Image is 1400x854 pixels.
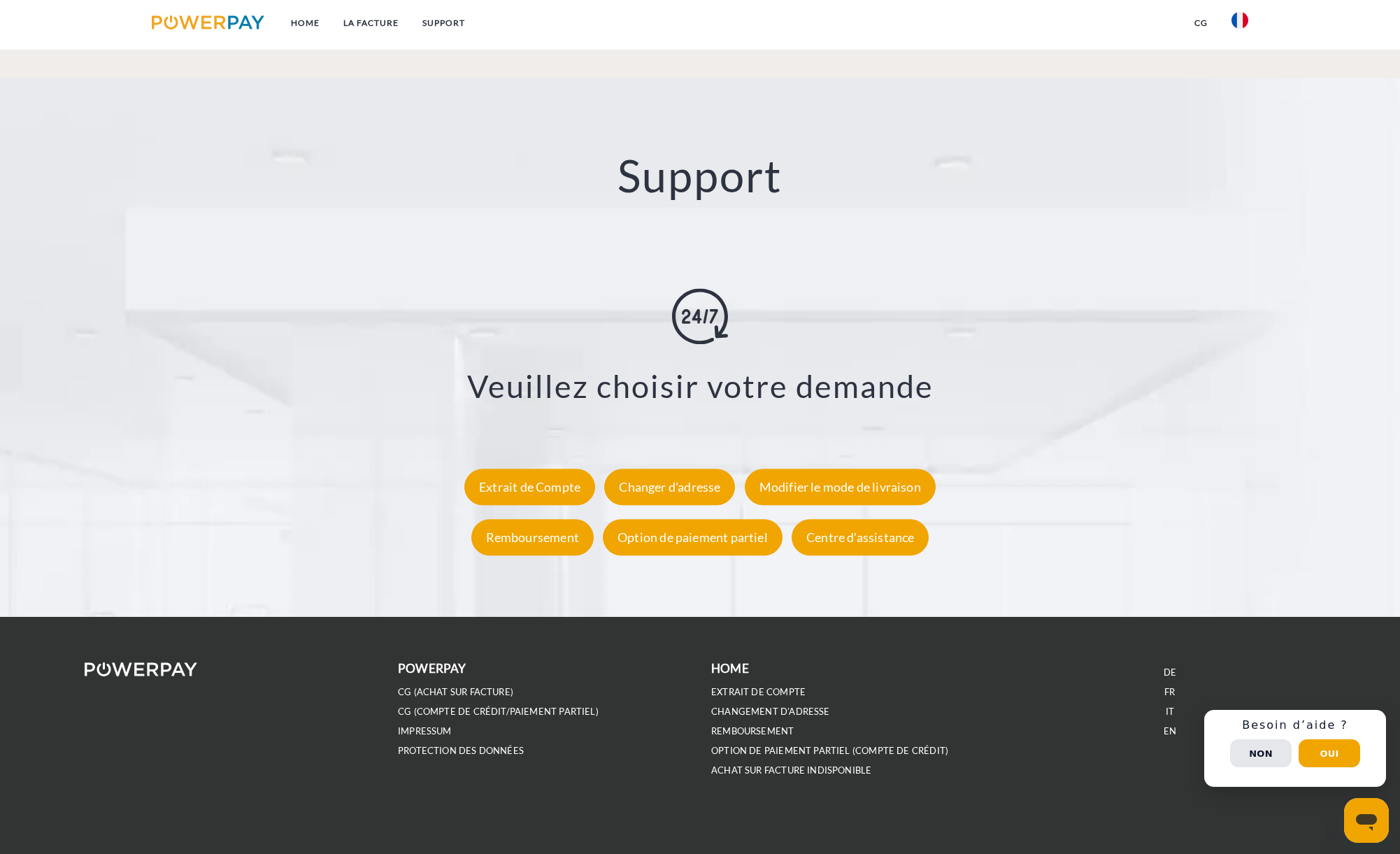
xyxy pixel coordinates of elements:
[603,519,783,555] div: Option de paiement partiel
[70,148,1330,204] h2: Support
[1231,12,1248,29] img: fr
[398,661,466,676] b: POWERPAY
[711,725,794,737] a: REMBOURSEMENT
[87,367,1313,406] h3: Veuillez choisir votre demande
[711,686,806,698] a: EXTRAIT DE COMPTE
[461,479,599,494] a: Extrait de Compte
[601,479,738,494] a: Changer d'adresse
[1183,10,1220,36] a: CG
[672,289,728,345] img: online-shopping.svg
[711,745,948,757] a: OPTION DE PAIEMENT PARTIEL (Compte de crédit)
[1164,686,1175,698] a: FR
[1166,706,1174,718] a: IT
[410,10,477,36] a: Support
[1164,725,1176,737] a: EN
[398,745,524,757] a: PROTECTION DES DONNÉES
[279,10,331,36] a: Home
[711,661,749,676] b: Home
[1204,710,1386,787] div: Schnellhilfe
[745,469,936,505] div: Modifier le mode de livraison
[1164,667,1176,678] a: DE
[711,764,871,776] a: ACHAT SUR FACTURE INDISPONIBLE
[599,529,786,545] a: Option de paiement partiel
[464,469,595,505] div: Extrait de Compte
[711,706,830,718] a: Changement d'adresse
[741,479,939,494] a: Modifier le mode de livraison
[398,706,599,718] a: CG (Compte de crédit/paiement partiel)
[468,529,597,545] a: Remboursement
[1299,739,1360,767] button: Oui
[85,662,197,676] img: logo-powerpay-white.svg
[792,519,929,555] div: Centre d'assistance
[398,686,513,698] a: CG (achat sur facture)
[1344,798,1389,843] iframe: Bouton de lancement de la fenêtre de messagerie
[471,519,594,555] div: Remboursement
[1213,718,1378,732] h3: Besoin d’aide ?
[331,10,410,36] a: LA FACTURE
[152,15,264,29] img: logo-powerpay.svg
[788,529,932,545] a: Centre d'assistance
[604,469,735,505] div: Changer d'adresse
[398,725,452,737] a: IMPRESSUM
[1230,739,1292,767] button: Non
